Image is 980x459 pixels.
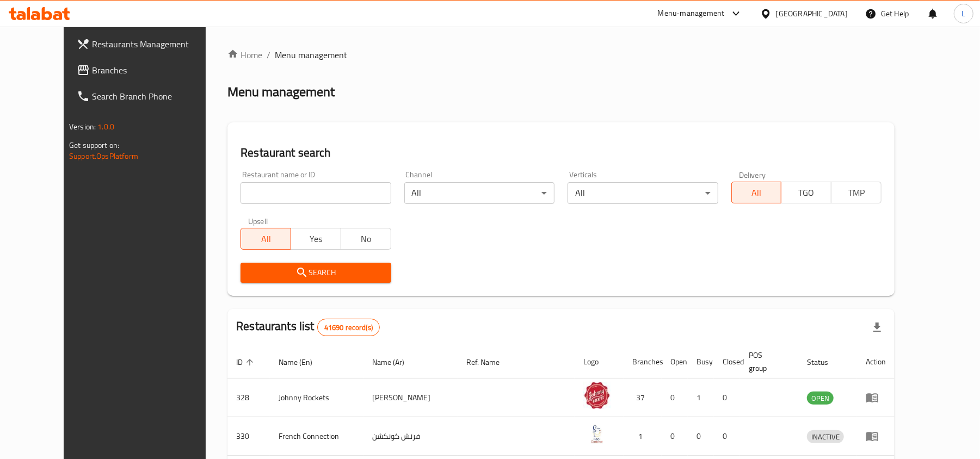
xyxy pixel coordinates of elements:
span: Name (Ar) [372,356,418,369]
a: Support.OpsPlatform [69,149,138,163]
td: 0 [662,379,688,417]
th: Busy [688,345,714,379]
td: 0 [662,417,688,456]
th: Open [662,345,688,379]
span: TMP [836,185,877,201]
a: Restaurants Management [68,31,227,57]
span: Name (En) [279,356,326,369]
span: INACTIVE [807,431,844,443]
span: Search Branch Phone [92,90,219,103]
a: Search Branch Phone [68,83,227,109]
nav: breadcrumb [227,48,895,61]
span: 41690 record(s) [318,322,379,333]
td: 1 [624,417,662,456]
label: Delivery [739,171,766,178]
button: No [341,228,391,250]
th: Closed [714,345,740,379]
button: Search [241,263,391,283]
span: Ref. Name [467,356,514,369]
button: TGO [781,182,831,203]
td: 328 [227,379,270,417]
td: فرنش كونكشن [363,417,458,456]
h2: Menu management [227,83,335,101]
td: Johnny Rockets [270,379,363,417]
div: Menu [866,430,886,443]
td: 0 [688,417,714,456]
span: POS group [749,349,785,375]
td: 0 [714,417,740,456]
h2: Restaurants list [236,318,380,336]
div: Total records count [317,319,380,336]
button: All [731,182,782,203]
img: Johnny Rockets [583,382,611,409]
span: Restaurants Management [92,38,219,51]
th: Logo [575,345,624,379]
span: Search [249,266,382,280]
a: Branches [68,57,227,83]
div: INACTIVE [807,430,844,443]
td: 37 [624,379,662,417]
button: Yes [291,228,341,250]
div: Menu-management [658,7,725,20]
div: Export file [864,314,890,340]
td: 1 [688,379,714,417]
span: All [245,231,287,247]
td: [PERSON_NAME] [363,379,458,417]
li: / [267,48,270,61]
button: TMP [831,182,882,203]
td: 330 [227,417,270,456]
label: Upsell [248,217,268,225]
span: Get support on: [69,138,119,152]
th: Branches [624,345,662,379]
span: L [961,8,965,20]
td: 0 [714,379,740,417]
td: French Connection [270,417,363,456]
span: Branches [92,64,219,77]
div: Menu [866,391,886,404]
h2: Restaurant search [241,145,882,161]
a: Home [227,48,262,61]
span: No [346,231,387,247]
button: All [241,228,291,250]
span: TGO [786,185,827,201]
img: French Connection [583,420,611,448]
span: Status [807,356,842,369]
span: All [736,185,778,201]
span: Version: [69,120,96,134]
span: Menu management [275,48,347,61]
span: Yes [295,231,337,247]
div: All [404,182,554,204]
div: All [568,182,718,204]
input: Search for restaurant name or ID.. [241,182,391,204]
span: OPEN [807,392,834,405]
div: [GEOGRAPHIC_DATA] [776,8,848,20]
span: ID [236,356,257,369]
span: 1.0.0 [97,120,114,134]
th: Action [857,345,895,379]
